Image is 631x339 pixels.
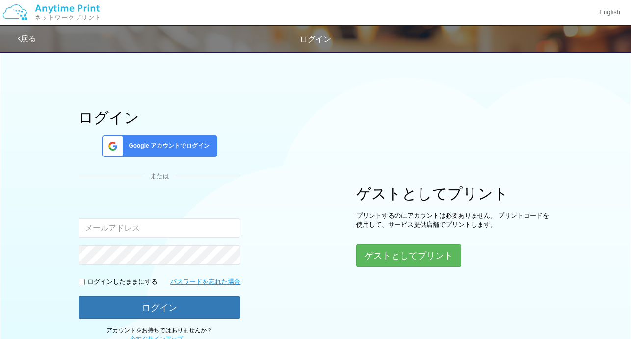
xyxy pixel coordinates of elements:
[87,277,158,287] p: ログインしたままにする
[79,172,240,181] div: または
[356,244,461,267] button: ゲストとしてプリント
[125,142,210,150] span: Google アカウントでログイン
[170,277,240,287] a: パスワードを忘れた場合
[356,211,552,230] p: プリントするのにアカウントは必要ありません。 プリントコードを使用して、サービス提供店舗でプリントします。
[18,34,36,43] a: 戻る
[300,35,331,43] span: ログイン
[356,185,552,202] h1: ゲストとしてプリント
[79,296,240,319] button: ログイン
[79,109,240,126] h1: ログイン
[79,218,240,238] input: メールアドレス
